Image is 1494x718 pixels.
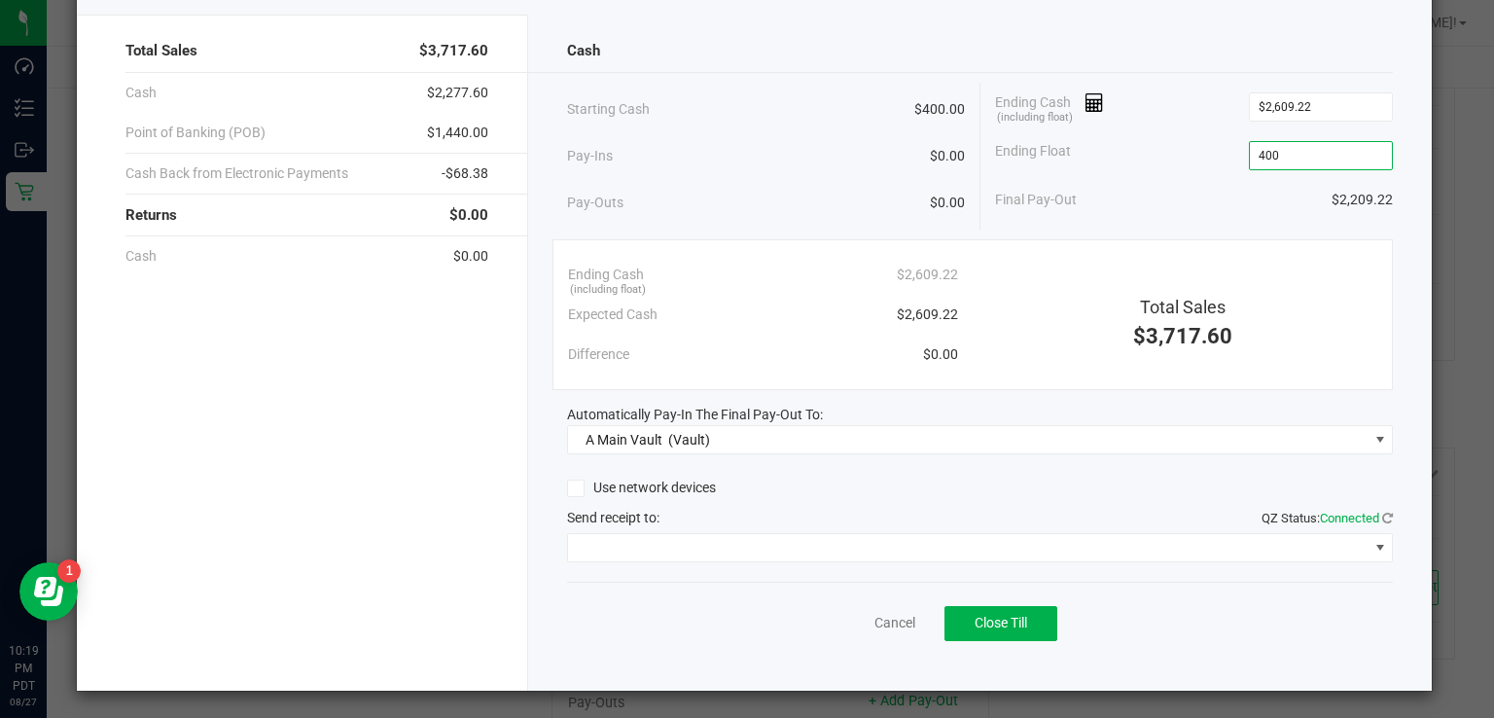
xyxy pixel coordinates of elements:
span: QZ Status: [1262,511,1393,525]
span: $2,209.22 [1332,190,1393,210]
span: $400.00 [914,99,965,120]
span: $1,440.00 [427,123,488,143]
span: Send receipt to: [567,510,659,525]
iframe: Resource center unread badge [57,559,81,583]
span: Total Sales [125,40,197,62]
span: Point of Banking (POB) [125,123,266,143]
span: (including float) [570,282,646,299]
span: $3,717.60 [1133,324,1232,348]
span: (including float) [997,110,1073,126]
span: Final Pay-Out [995,190,1077,210]
span: Ending Float [995,141,1071,170]
span: $0.00 [923,344,958,365]
span: Pay-Outs [567,193,623,213]
a: Cancel [874,613,915,633]
span: Pay-Ins [567,146,613,166]
div: Returns [125,195,489,236]
span: Ending Cash [995,92,1104,122]
span: Cash [567,40,600,62]
span: Expected Cash [568,305,658,325]
span: $0.00 [930,193,965,213]
span: -$68.38 [442,163,488,184]
span: Connected [1320,511,1379,525]
span: Close Till [975,615,1027,630]
span: Automatically Pay-In The Final Pay-Out To: [567,407,823,422]
span: $3,717.60 [419,40,488,62]
span: $2,277.60 [427,83,488,103]
iframe: Resource center [19,562,78,621]
span: Starting Cash [567,99,650,120]
span: $0.00 [453,246,488,267]
span: $0.00 [930,146,965,166]
span: (Vault) [668,432,710,448]
span: A Main Vault [586,432,662,448]
span: $2,609.22 [897,305,958,325]
span: $2,609.22 [897,265,958,285]
span: $0.00 [449,204,488,227]
span: Cash [125,83,157,103]
span: Cash [125,246,157,267]
span: Total Sales [1140,297,1226,317]
button: Close Till [944,606,1057,641]
span: Ending Cash [568,265,644,285]
label: Use network devices [567,478,716,498]
span: Cash Back from Electronic Payments [125,163,348,184]
span: Difference [568,344,629,365]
